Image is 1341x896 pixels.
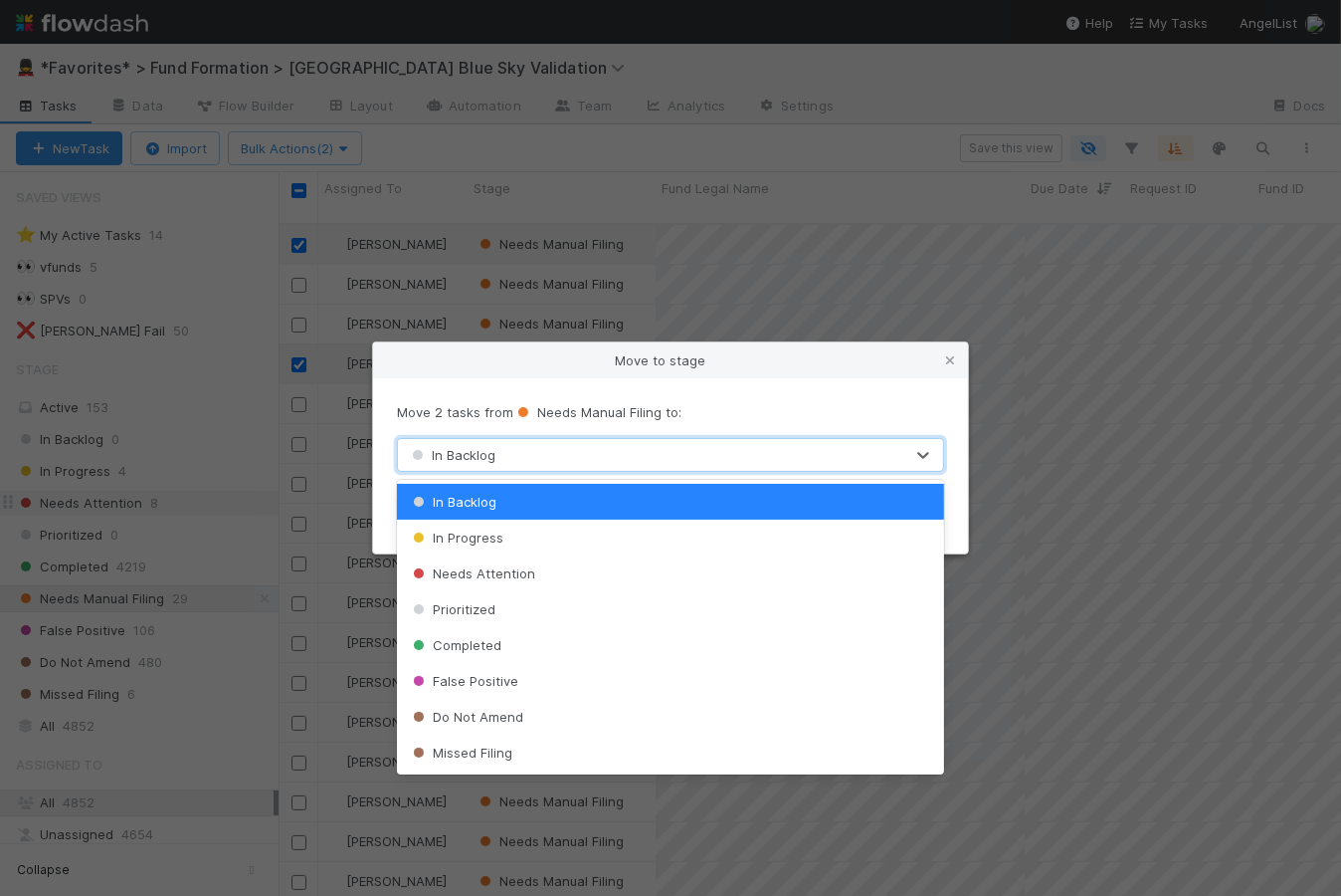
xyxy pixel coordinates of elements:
span: Needs Attention [409,565,535,581]
p: Move 2 tasks from to: [397,402,944,422]
span: In Backlog [409,494,496,510]
span: In Progress [409,530,503,546]
span: In Backlog [408,447,495,463]
span: False Positive [409,673,518,689]
span: Prioritized [409,601,495,617]
span: Missed Filing [409,745,512,761]
span: Needs Manual Filing [513,404,662,420]
span: Completed [409,637,501,653]
span: Do Not Amend [409,709,523,725]
div: Move to stage [373,342,968,378]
